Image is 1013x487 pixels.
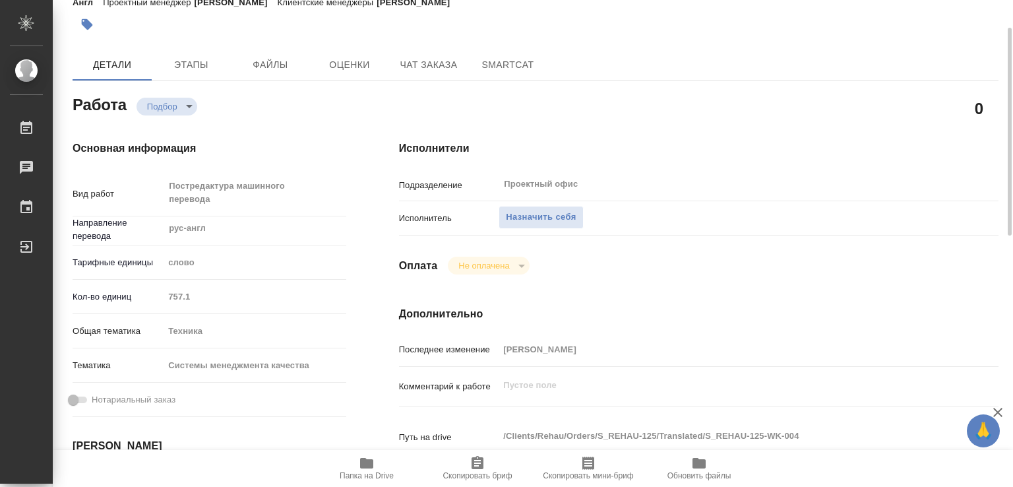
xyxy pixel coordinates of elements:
span: Этапы [160,57,223,73]
textarea: /Clients/Rehau/Orders/S_REHAU-125/Translated/S_REHAU-125-WK-004 [499,425,948,447]
h2: 0 [975,97,983,119]
h4: Основная информация [73,141,346,156]
input: Пустое поле [499,340,948,359]
h2: Работа [73,92,127,115]
span: Файлы [239,57,302,73]
p: Комментарий к работе [399,380,499,393]
button: 🙏 [967,414,1000,447]
button: Не оплачена [454,260,513,271]
button: Скопировать бриф [422,450,533,487]
input: Пустое поле [164,287,346,306]
p: Тарифные единицы [73,256,164,269]
button: Обновить файлы [644,450,754,487]
button: Назначить себя [499,206,583,229]
p: Кол-во единиц [73,290,164,304]
span: Папка на Drive [340,471,394,480]
span: Назначить себя [506,210,576,225]
span: Нотариальный заказ [92,393,175,406]
span: Чат заказа [397,57,460,73]
div: Техника [164,320,346,342]
p: Исполнитель [399,212,499,225]
p: Тематика [73,359,164,372]
span: Оценки [318,57,381,73]
p: Направление перевода [73,216,164,243]
p: Последнее изменение [399,343,499,356]
span: SmartCat [476,57,539,73]
p: Вид работ [73,187,164,201]
div: слово [164,251,346,274]
span: Обновить файлы [667,471,731,480]
button: Папка на Drive [311,450,422,487]
div: Подбор [137,98,197,115]
h4: Оплата [399,258,438,274]
button: Подбор [143,101,181,112]
h4: [PERSON_NAME] [73,438,346,454]
span: Скопировать бриф [443,471,512,480]
span: 🙏 [972,417,995,445]
span: Детали [80,57,144,73]
div: Системы менеджмента качества [164,354,346,377]
p: Общая тематика [73,325,164,338]
button: Добавить тэг [73,10,102,39]
p: Путь на drive [399,431,499,444]
span: Скопировать мини-бриф [543,471,633,480]
p: Подразделение [399,179,499,192]
h4: Исполнители [399,141,998,156]
div: Подбор [448,257,529,275]
h4: Дополнительно [399,306,998,322]
button: Скопировать мини-бриф [533,450,644,487]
